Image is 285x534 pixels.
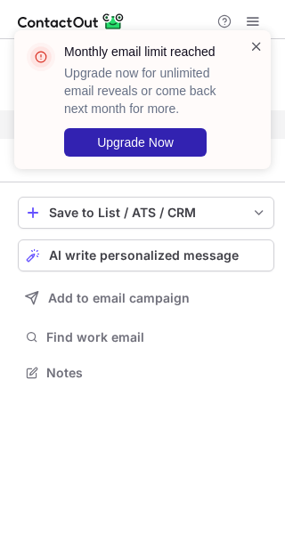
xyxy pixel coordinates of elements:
[48,291,190,305] span: Add to email campaign
[64,128,207,157] button: Upgrade Now
[97,135,174,150] span: Upgrade Now
[18,11,125,32] img: ContactOut v5.3.10
[18,282,274,314] button: Add to email campaign
[64,43,228,61] header: Monthly email limit reached
[27,43,55,71] img: error
[18,239,274,271] button: AI write personalized message
[64,64,228,117] p: Upgrade now for unlimited email reveals or come back next month for more.
[46,329,267,345] span: Find work email
[46,365,267,381] span: Notes
[18,325,274,350] button: Find work email
[18,360,274,385] button: Notes
[49,248,239,263] span: AI write personalized message
[18,197,274,229] button: save-profile-one-click
[49,206,243,220] div: Save to List / ATS / CRM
